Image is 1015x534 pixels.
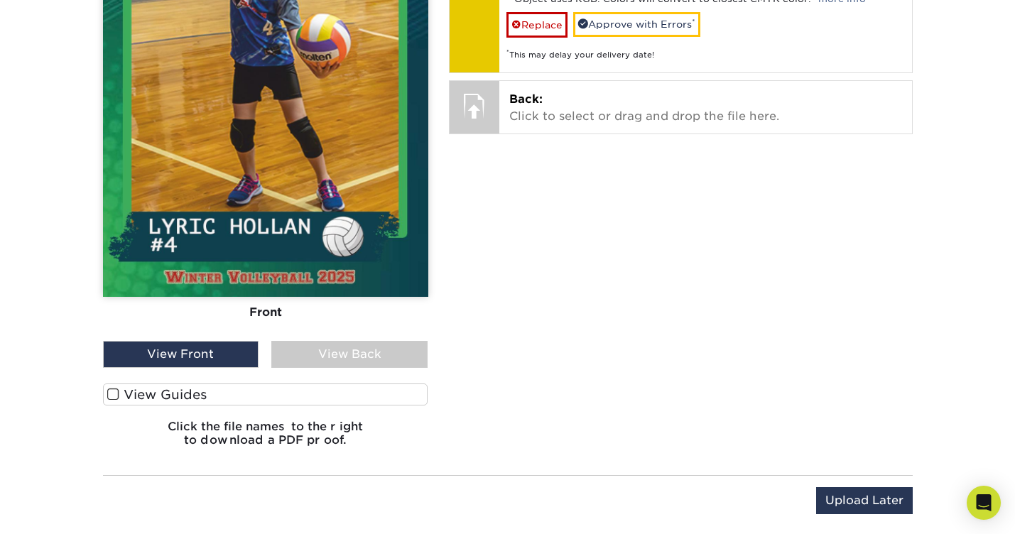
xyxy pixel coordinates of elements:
div: View Front [103,341,259,368]
h6: Click the file names to the right to download a PDF proof. [103,420,428,458]
div: This may delay your delivery date! [506,38,905,61]
p: Click to select or drag and drop the file here. [509,91,902,125]
div: Open Intercom Messenger [967,486,1001,520]
a: Approve with Errors* [573,12,700,36]
div: View Back [271,341,428,368]
label: View Guides [103,383,428,405]
a: Replace [506,12,568,37]
span: Back: [509,92,543,106]
input: Upload Later [816,487,913,514]
div: Front [103,297,428,328]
